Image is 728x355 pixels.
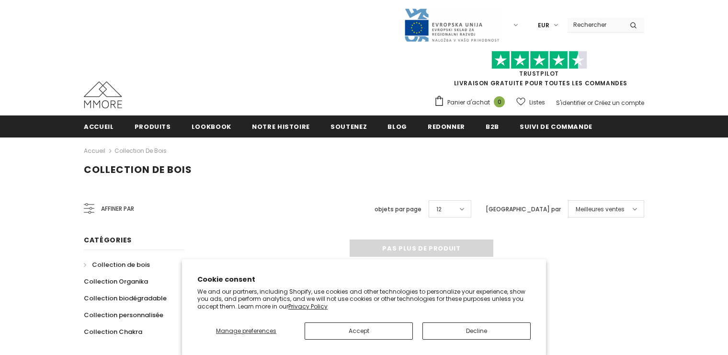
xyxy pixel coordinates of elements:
[192,122,231,131] span: Lookbook
[486,122,499,131] span: B2B
[404,21,500,29] a: Javni Razpis
[92,260,150,269] span: Collection de bois
[436,205,442,214] span: 12
[84,327,142,336] span: Collection Chakra
[491,51,587,69] img: Faites confiance aux étoiles pilotes
[84,81,122,108] img: Cas MMORE
[305,322,413,340] button: Accept
[252,122,310,131] span: Notre histoire
[84,256,150,273] a: Collection de bois
[84,235,132,245] span: Catégories
[387,115,407,137] a: Blog
[447,98,490,107] span: Panier d'achat
[434,95,510,110] a: Panier d'achat 0
[197,322,295,340] button: Manage preferences
[519,69,559,78] a: TrustPilot
[587,99,593,107] span: or
[84,307,163,323] a: Collection personnalisée
[494,96,505,107] span: 0
[556,99,586,107] a: S'identifier
[135,122,171,131] span: Produits
[516,94,545,111] a: Listes
[529,98,545,107] span: Listes
[197,275,531,285] h2: Cookie consent
[216,327,276,335] span: Manage preferences
[252,115,310,137] a: Notre histoire
[84,323,142,340] a: Collection Chakra
[375,205,421,214] label: objets par page
[84,294,167,303] span: Collection biodégradable
[330,115,367,137] a: soutenez
[84,115,114,137] a: Accueil
[84,277,148,286] span: Collection Organika
[434,55,644,87] span: LIVRAISON GRATUITE POUR TOUTES LES COMMANDES
[404,8,500,43] img: Javni Razpis
[538,21,549,30] span: EUR
[428,122,465,131] span: Redonner
[576,205,625,214] span: Meilleures ventes
[197,288,531,310] p: We and our partners, including Shopify, use cookies and other technologies to personalize your ex...
[84,145,105,157] a: Accueil
[330,122,367,131] span: soutenez
[594,99,644,107] a: Créez un compte
[288,302,328,310] a: Privacy Policy
[84,122,114,131] span: Accueil
[428,115,465,137] a: Redonner
[84,273,148,290] a: Collection Organika
[486,115,499,137] a: B2B
[387,122,407,131] span: Blog
[422,322,531,340] button: Decline
[192,115,231,137] a: Lookbook
[520,115,592,137] a: Suivi de commande
[486,205,561,214] label: [GEOGRAPHIC_DATA] par
[114,147,167,155] a: Collection de bois
[84,163,192,176] span: Collection de bois
[101,204,134,214] span: Affiner par
[520,122,592,131] span: Suivi de commande
[84,310,163,320] span: Collection personnalisée
[568,18,623,32] input: Search Site
[84,290,167,307] a: Collection biodégradable
[135,115,171,137] a: Produits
